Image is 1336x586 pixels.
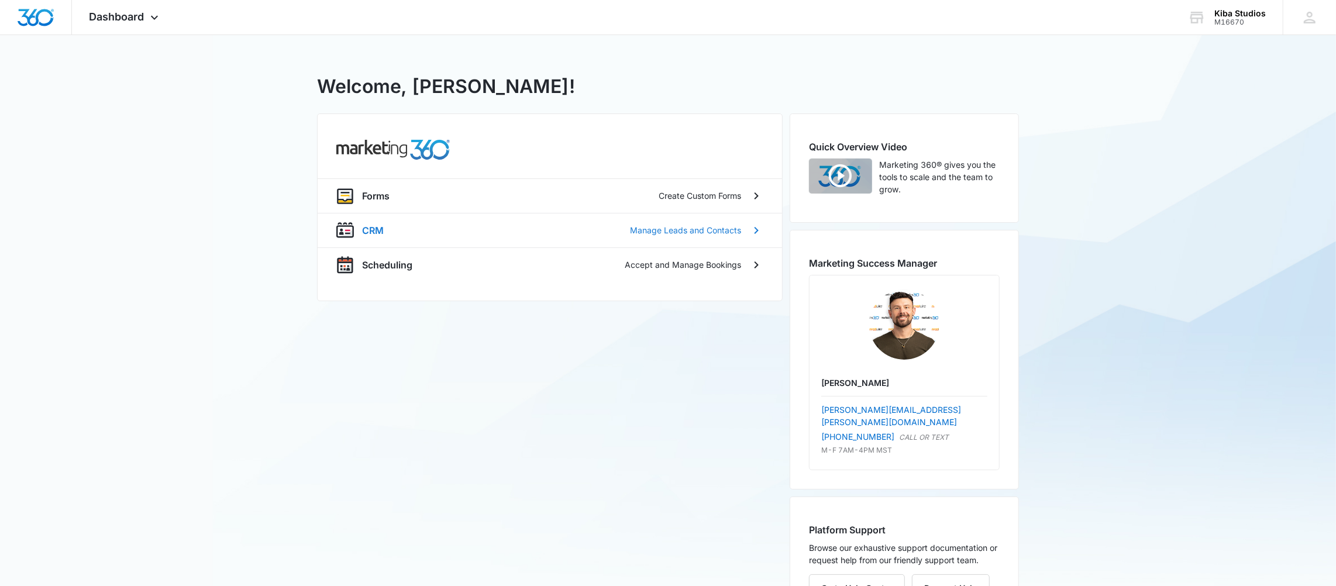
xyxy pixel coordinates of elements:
a: schedulingSchedulingAccept and Manage Bookings [318,247,782,282]
p: M-F 7AM-4PM MST [821,445,987,456]
p: Create Custom Forms [659,189,741,202]
p: Scheduling [362,258,412,272]
p: Browse our exhaustive support documentation or request help from our friendly support team. [809,542,1000,566]
a: formsFormsCreate Custom Forms [318,178,782,213]
span: Dashboard [89,11,144,23]
h2: Marketing Success Manager [809,256,1000,270]
p: Marketing 360® gives you the tools to scale and the team to grow. [879,158,1000,195]
a: [PHONE_NUMBER] [821,430,894,443]
img: scheduling [336,256,354,274]
h2: Platform Support [809,523,1000,537]
p: Forms [362,189,390,203]
a: [PERSON_NAME][EMAIL_ADDRESS][PERSON_NAME][DOMAIN_NAME] [821,405,961,427]
img: Quick Overview Video [809,158,872,194]
h2: Quick Overview Video [809,140,1000,154]
p: CRM [362,223,384,237]
div: account id [1214,18,1266,26]
p: Manage Leads and Contacts [630,224,741,236]
img: crm [336,222,354,239]
p: Accept and Manage Bookings [625,258,741,271]
h1: Welcome, [PERSON_NAME]! [317,73,575,101]
p: CALL OR TEXT [899,432,949,443]
p: [PERSON_NAME] [821,377,987,389]
a: crmCRMManage Leads and Contacts [318,213,782,247]
img: Erik Woods [869,289,939,360]
img: forms [336,187,354,205]
div: account name [1214,9,1266,18]
img: common.products.marketing.title [336,140,450,160]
